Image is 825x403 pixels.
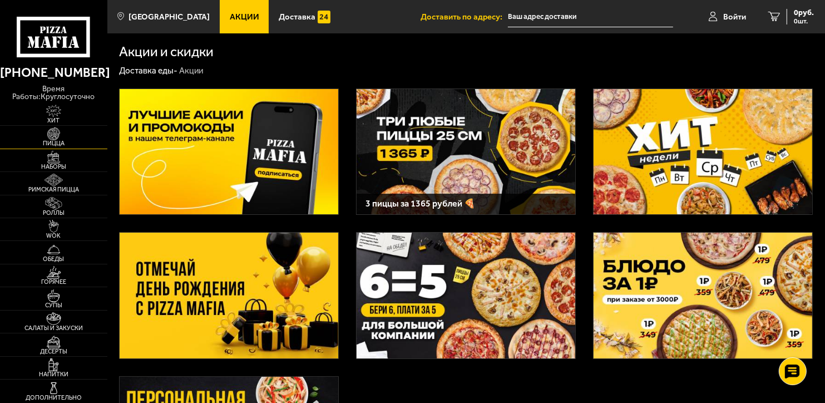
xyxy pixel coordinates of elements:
[119,45,214,59] h1: Акции и скидки
[318,11,330,23] img: 15daf4d41897b9f0e9f617042186c801.svg
[794,18,814,24] span: 0 шт.
[794,9,814,17] span: 0 руб.
[179,65,203,76] div: Акции
[365,199,567,208] h3: 3 пиццы за 1365 рублей 🍕
[723,13,746,21] span: Войти
[279,13,315,21] span: Доставка
[421,13,508,21] span: Доставить по адресу:
[119,66,177,76] a: Доставка еды-
[230,13,259,21] span: Акции
[129,13,210,21] span: [GEOGRAPHIC_DATA]
[508,7,673,27] input: Ваш адрес доставки
[356,89,576,215] a: 3 пиццы за 1365 рублей 🍕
